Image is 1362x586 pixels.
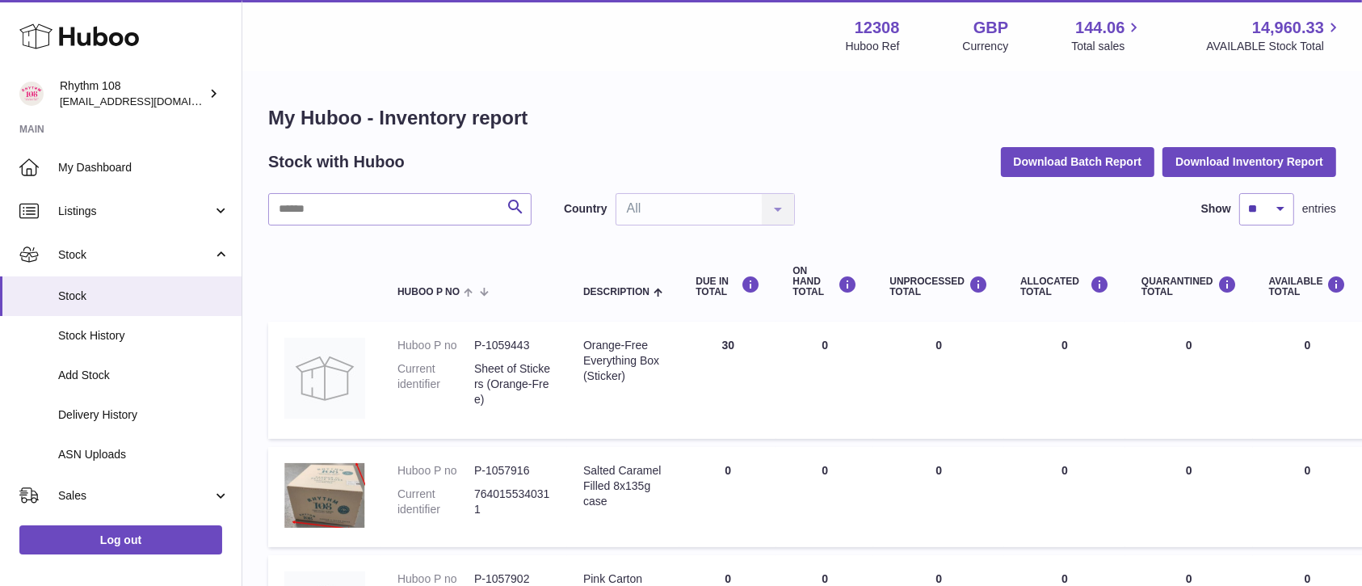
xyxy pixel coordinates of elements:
div: QUARANTINED Total [1141,276,1237,297]
strong: 12308 [855,17,900,39]
td: 0 [873,322,1004,439]
div: ALLOCATED Total [1020,276,1109,297]
span: 144.06 [1075,17,1124,39]
span: Stock [58,247,212,263]
span: 0 [1186,572,1192,585]
td: 30 [679,322,776,439]
dd: P-1057916 [474,463,551,478]
span: Delivery History [58,407,229,423]
button: Download Batch Report [1001,147,1155,176]
td: 0 [679,447,776,547]
td: 0 [1004,322,1125,439]
span: Huboo P no [397,287,460,297]
span: Listings [58,204,212,219]
dd: Sheet of Stickers (Orange-Free) [474,361,551,407]
a: Log out [19,525,222,554]
td: 0 [776,322,873,439]
label: Show [1201,201,1231,217]
a: 144.06 Total sales [1071,17,1143,54]
span: Stock [58,289,229,304]
strong: GBP [973,17,1008,39]
button: Download Inventory Report [1162,147,1336,176]
dt: Current identifier [397,487,474,517]
div: Orange-Free Everything Box (Sticker) [583,338,663,384]
label: Country [564,201,607,217]
td: 0 [776,447,873,547]
h1: My Huboo - Inventory report [268,105,1336,131]
dd: P-1059443 [474,338,551,353]
span: Stock History [58,328,229,344]
span: Sales [58,488,212,504]
div: Currency [963,39,1009,54]
span: [EMAIL_ADDRESS][DOMAIN_NAME] [60,95,238,108]
div: DUE IN TOTAL [696,276,760,297]
span: 0 [1186,464,1192,477]
span: Description [583,287,649,297]
dt: Huboo P no [397,338,474,353]
td: 0 [1004,447,1125,547]
dd: 7640155340311 [474,487,551,517]
span: entries [1302,201,1336,217]
div: AVAILABLE Total [1269,276,1347,297]
div: ON HAND Total [792,266,857,298]
img: product image [284,338,365,419]
span: Add Stock [58,368,229,383]
img: product image [284,463,365,528]
dt: Current identifier [397,361,474,407]
span: 14,960.33 [1252,17,1324,39]
span: Total sales [1071,39,1143,54]
span: AVAILABLE Stock Total [1206,39,1343,54]
dt: Huboo P no [397,463,474,478]
h2: Stock with Huboo [268,151,405,173]
a: 14,960.33 AVAILABLE Stock Total [1206,17,1343,54]
img: orders@rhythm108.com [19,82,44,106]
div: UNPROCESSED Total [889,276,988,297]
span: ASN Uploads [58,447,229,462]
div: Rhythm 108 [60,78,205,109]
div: Huboo Ref [846,39,900,54]
div: Salted Caramel Filled 8x135g case [583,463,663,509]
span: My Dashboard [58,160,229,175]
span: 0 [1186,339,1192,352]
td: 0 [873,447,1004,547]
